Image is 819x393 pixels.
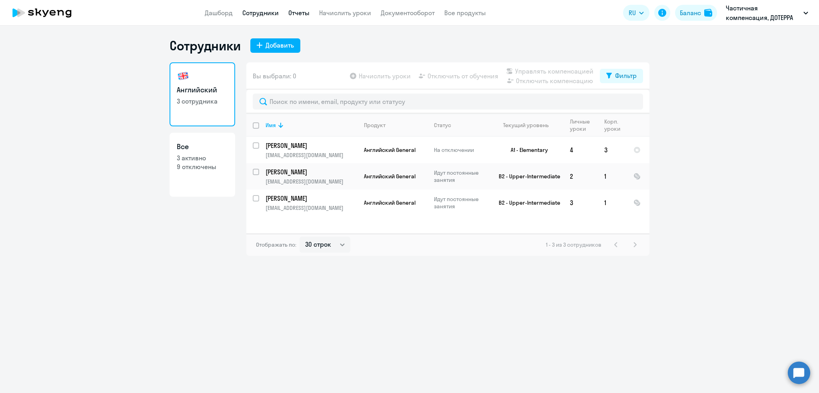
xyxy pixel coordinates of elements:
td: 4 [563,137,598,163]
button: Частичная компенсация, ДОТЕРРА РУС, ООО [722,3,812,22]
button: Добавить [250,38,300,53]
div: Продукт [364,122,427,129]
p: [EMAIL_ADDRESS][DOMAIN_NAME] [266,178,357,185]
a: Документооборот [381,9,435,17]
button: RU [623,5,649,21]
div: Статус [434,122,489,129]
p: Идут постоянные занятия [434,169,489,184]
div: Продукт [364,122,386,129]
a: Все продукты [444,9,486,17]
span: Английский General [364,199,415,206]
div: Баланс [680,8,701,18]
span: RU [629,8,636,18]
div: Имя [266,122,357,129]
button: Фильтр [600,69,643,83]
a: [PERSON_NAME] [266,168,357,176]
h3: Все [177,142,228,152]
a: Все3 активно9 отключены [170,133,235,197]
td: 3 [598,137,627,163]
div: Личные уроки [570,118,597,132]
div: Добавить [266,40,294,50]
td: 1 [598,163,627,190]
div: Корп. уроки [604,118,621,132]
span: Отображать по: [256,241,296,248]
a: Английский3 сотрудника [170,62,235,126]
div: Корп. уроки [604,118,627,132]
p: [PERSON_NAME] [266,168,356,176]
div: Статус [434,122,451,129]
span: 1 - 3 из 3 сотрудников [546,241,601,248]
span: Вы выбрали: 0 [253,71,296,81]
div: Имя [266,122,276,129]
p: Частичная компенсация, ДОТЕРРА РУС, ООО [726,3,800,22]
h3: Английский [177,85,228,95]
span: Английский General [364,146,415,154]
p: [EMAIL_ADDRESS][DOMAIN_NAME] [266,152,357,159]
a: [PERSON_NAME] [266,194,357,203]
h1: Сотрудники [170,38,241,54]
td: 2 [563,163,598,190]
p: [EMAIL_ADDRESS][DOMAIN_NAME] [266,204,357,211]
a: [PERSON_NAME] [266,141,357,150]
p: 3 активно [177,154,228,162]
p: 3 сотрудника [177,97,228,106]
a: Отчеты [288,9,310,17]
button: Балансbalance [675,5,717,21]
td: B2 - Upper-Intermediate [489,163,563,190]
td: 1 [598,190,627,216]
p: [PERSON_NAME] [266,194,356,203]
input: Поиск по имени, email, продукту или статусу [253,94,643,110]
td: B2 - Upper-Intermediate [489,190,563,216]
p: [PERSON_NAME] [266,141,356,150]
a: Начислить уроки [319,9,371,17]
a: Сотрудники [242,9,279,17]
a: Дашборд [205,9,233,17]
div: Личные уроки [570,118,592,132]
td: A1 - Elementary [489,137,563,163]
span: Английский General [364,173,415,180]
div: Текущий уровень [503,122,549,129]
img: english [177,70,190,82]
p: Идут постоянные занятия [434,196,489,210]
div: Фильтр [615,71,637,80]
td: 3 [563,190,598,216]
img: balance [704,9,712,17]
p: 9 отключены [177,162,228,171]
div: Текущий уровень [495,122,563,129]
p: На отключении [434,146,489,154]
